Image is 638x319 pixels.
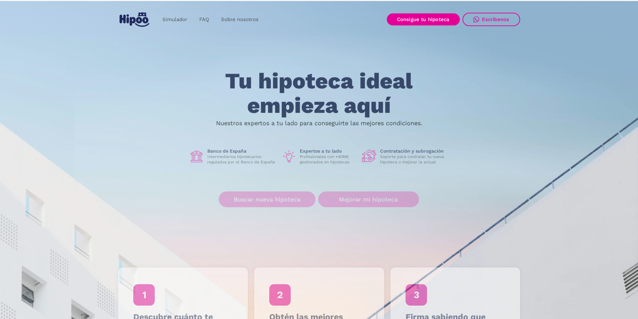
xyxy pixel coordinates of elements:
[300,148,357,154] h1: Expertos a tu lado
[216,121,422,126] p: Nuestros expertos a tu lado para conseguirte las mejores condiciones.
[118,10,151,29] a: home
[482,16,509,22] div: Escríbenos
[156,13,193,26] a: Simulador
[380,154,449,165] p: Soporte para contratar tu nueva hipoteca o mejorar la actual
[193,13,215,26] a: FAQ
[215,13,265,26] a: Sobre nosotros
[387,13,460,25] a: Consigue tu hipoteca
[219,191,315,207] a: Buscar nueva hipoteca
[380,148,449,154] h1: Contratación y subrogación
[192,69,446,117] h1: Tu hipoteca ideal empieza aquí
[207,154,276,165] p: Intermediarios hipotecarios regulados por el Banco de España
[207,148,276,154] h1: Banco de España
[300,154,357,165] p: Profesionales con +40M€ gestionados en hipotecas
[318,191,419,207] a: Mejorar mi hipoteca
[463,13,520,26] a: Escríbenos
